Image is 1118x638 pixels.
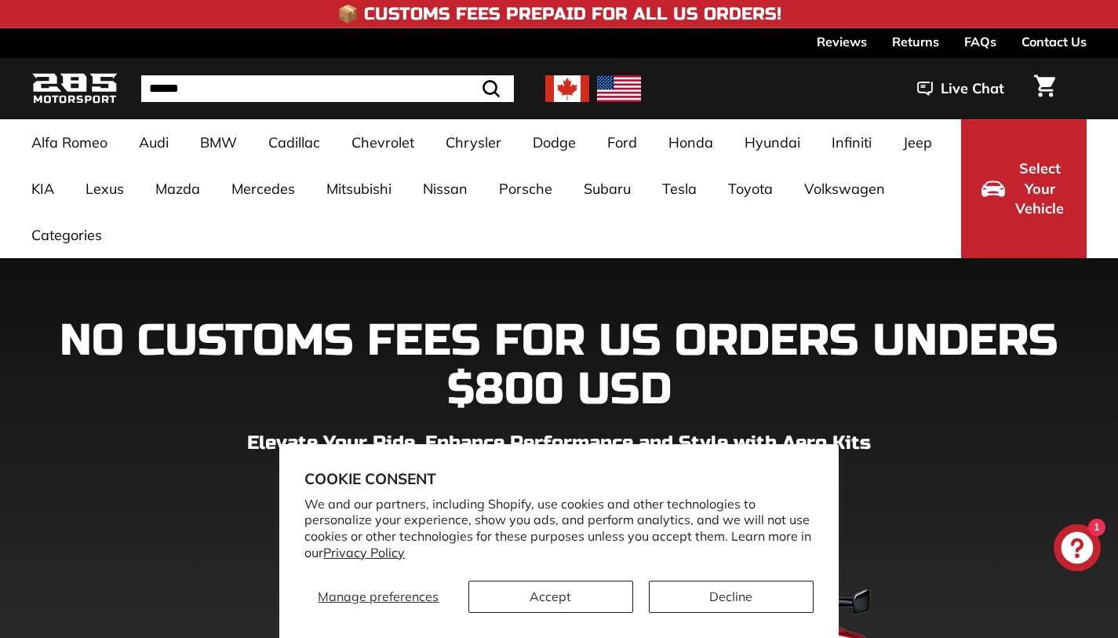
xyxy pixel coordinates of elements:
[816,119,887,166] a: Infiniti
[304,496,814,561] p: We and our partners, including Shopify, use cookies and other technologies to personalize your ex...
[729,119,816,166] a: Hyundai
[483,166,568,212] a: Porsche
[646,166,712,212] a: Tesla
[892,28,939,55] a: Returns
[318,589,439,604] span: Manage preferences
[897,69,1025,108] button: Live Chat
[712,166,788,212] a: Toyota
[649,581,814,613] button: Decline
[568,166,646,212] a: Subaru
[184,119,253,166] a: BMW
[31,429,1087,458] p: Elevate Your Ride, Enhance Performance and Style with Aero Kits
[70,166,140,212] a: Lexus
[16,166,70,212] a: KIA
[31,71,118,108] img: Logo_285_Motorsport_areodynamics_components
[123,119,184,166] a: Audi
[964,28,996,55] a: FAQs
[788,166,901,212] a: Volkswagen
[1049,524,1105,575] inbox-online-store-chat: Shopify online store chat
[961,119,1087,258] button: Select Your Vehicle
[817,28,867,55] a: Reviews
[16,119,123,166] a: Alfa Romeo
[468,581,633,613] button: Accept
[1021,28,1087,55] a: Contact Us
[941,78,1004,99] span: Live Chat
[592,119,653,166] a: Ford
[1013,159,1066,219] span: Select Your Vehicle
[1025,62,1065,115] a: Cart
[31,317,1087,414] h1: NO CUSTOMS FEES FOR US ORDERS UNDERS $800 USD
[887,119,948,166] a: Jeep
[337,5,781,24] h4: 📦 Customs Fees Prepaid for All US Orders!
[304,581,452,613] button: Manage preferences
[430,119,517,166] a: Chrysler
[16,212,118,258] a: Categories
[304,469,814,488] h2: Cookie consent
[311,166,407,212] a: Mitsubishi
[336,119,430,166] a: Chevrolet
[323,545,405,560] a: Privacy Policy
[517,119,592,166] a: Dodge
[216,166,311,212] a: Mercedes
[141,75,514,102] input: Search
[140,166,216,212] a: Mazda
[653,119,729,166] a: Honda
[407,166,483,212] a: Nissan
[253,119,336,166] a: Cadillac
